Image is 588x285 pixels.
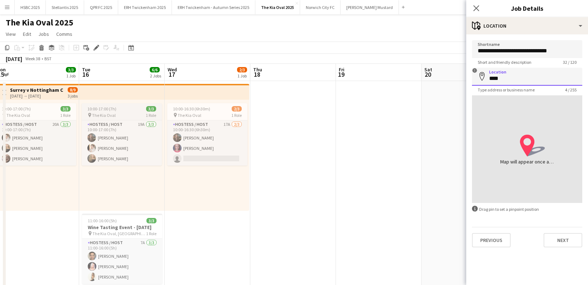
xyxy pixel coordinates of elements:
button: HSBC 2025 [15,0,46,14]
button: Norwich City FC [300,0,341,14]
span: Fri [339,66,344,73]
h3: Wine Tasting Event - [DATE] [82,224,162,231]
a: Edit [20,29,34,39]
a: Comms [53,29,75,39]
span: 20 [423,70,432,79]
div: 2 Jobs [150,73,161,79]
button: QPR FC 2025 [84,0,118,14]
span: Tue [82,66,90,73]
app-job-card: 11:00-16:00 (5h)3/3Wine Tasting Event - [DATE] The Kia Oval, [GEOGRAPHIC_DATA], [GEOGRAPHIC_DATA]... [82,214,162,284]
div: 1 Job [66,73,76,79]
div: 3 jobs [68,92,78,99]
span: The Kia Oval [6,113,30,118]
span: The Kia Oval [178,113,201,118]
h1: The Kia Oval 2025 [6,17,73,28]
span: 10:00-17:00 (7h) [2,106,31,111]
span: 3/3 [61,106,71,111]
a: Jobs [35,29,52,39]
span: 1 Role [60,113,71,118]
span: 1 Role [231,113,242,118]
div: [DATE] [6,55,22,62]
span: 10:00-17:00 (7h) [87,106,116,111]
div: Map will appear once address has been added [500,158,554,165]
button: ERH Twickenham - Autumn Series 2025 [172,0,255,14]
a: View [3,29,19,39]
span: 6/6 [150,67,160,72]
span: 3/3 [66,67,76,72]
span: 2/3 [232,106,242,111]
div: 1 Job [237,73,247,79]
span: Wed [168,66,177,73]
app-card-role: Hostess / Host19A3/310:00-17:00 (7h)[PERSON_NAME][PERSON_NAME][PERSON_NAME] [82,120,162,166]
span: Thu [253,66,262,73]
span: View [6,31,16,37]
app-job-card: 10:00-17:00 (7h)3/3 The Kia Oval1 RoleHostess / Host19A3/310:00-17:00 (7h)[PERSON_NAME][PERSON_NA... [82,103,162,166]
button: Previous [472,233,511,247]
app-job-card: 10:00-16:30 (6h30m)2/3 The Kia Oval1 RoleHostess / Host17A2/310:00-16:30 (6h30m)[PERSON_NAME][PER... [167,103,247,166]
span: Week 38 [24,56,42,61]
span: 1 Role [146,113,156,118]
span: 2/3 [237,67,247,72]
button: Next [544,233,582,247]
span: 18 [252,70,262,79]
div: [DATE] → [DATE] [10,93,63,99]
span: The Kia Oval, [GEOGRAPHIC_DATA], [GEOGRAPHIC_DATA] [92,231,146,236]
span: Edit [23,31,31,37]
span: Sat [424,66,432,73]
div: BST [44,56,52,61]
span: Type address or business name [472,87,540,92]
span: 1 Role [146,231,156,236]
span: The Kia Oval [92,113,116,118]
span: 10:00-16:30 (6h30m) [173,106,210,111]
app-card-role: Hostess / Host7A3/311:00-16:00 (5h)[PERSON_NAME][PERSON_NAME][PERSON_NAME] [82,239,162,284]
span: 3/3 [146,106,156,111]
h3: Job Details [466,4,588,13]
span: 32 / 120 [557,60,582,65]
span: 11:00-16:00 (5h) [88,218,117,223]
button: ERH Twickenham 2025 [118,0,172,14]
span: 3/3 [146,218,156,223]
div: Drag pin to set a pinpoint position [472,206,582,213]
button: [PERSON_NAME] Mustard [341,0,399,14]
span: 16 [81,70,90,79]
button: The Kia Oval 2025 [255,0,300,14]
span: Comms [56,31,72,37]
span: Short and friendly description [472,60,537,65]
button: Stellantis 2025 [46,0,84,14]
div: Location [466,17,588,34]
span: Jobs [38,31,49,37]
span: 19 [338,70,344,79]
span: 4 / 255 [559,87,582,92]
app-card-role: Hostess / Host17A2/310:00-16:30 (6h30m)[PERSON_NAME][PERSON_NAME] [167,120,247,166]
span: 17 [167,70,177,79]
span: 8/9 [68,87,78,92]
h3: Surrey v Nottingham County Cricket [DATE]-[DATE]'25 [10,87,63,93]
